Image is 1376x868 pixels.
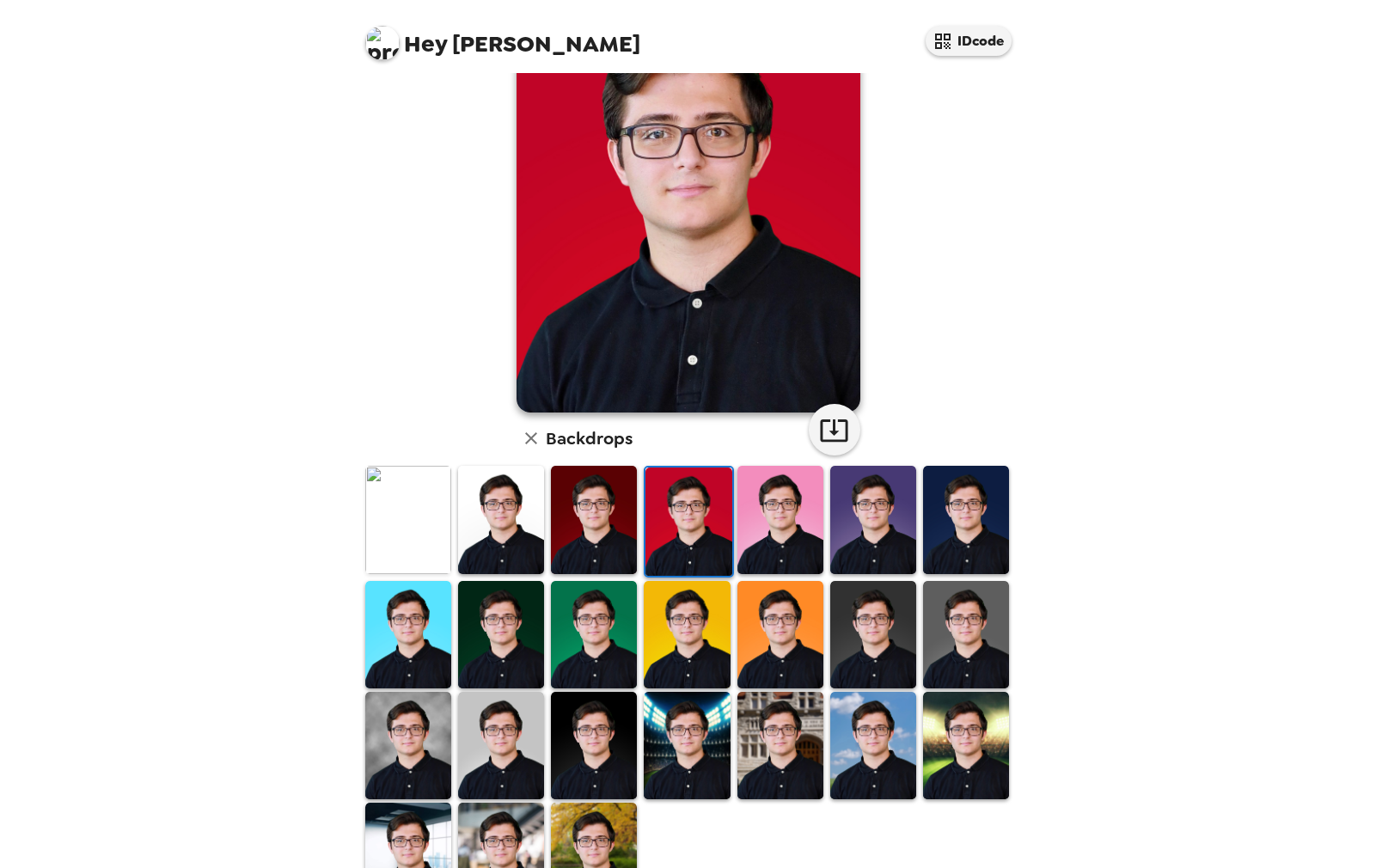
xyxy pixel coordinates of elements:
img: profile pic [365,26,400,60]
button: IDcode [926,26,1012,56]
h6: Backdrops [546,425,633,452]
span: [PERSON_NAME] [365,17,640,56]
span: Hey [404,28,447,59]
img: Original [365,466,451,573]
